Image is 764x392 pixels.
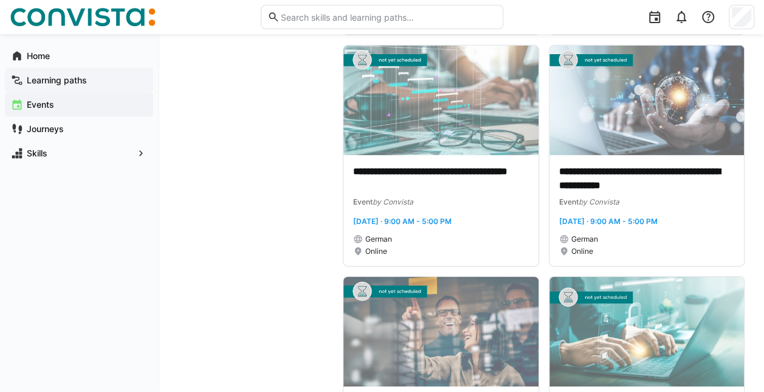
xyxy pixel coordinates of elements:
img: image [549,277,745,387]
span: German [365,234,392,244]
input: Search skills and learning paths… [280,12,497,23]
span: by Convista [373,197,413,206]
span: Online [571,247,593,256]
span: by Convista [579,197,619,206]
span: [DATE] · 9:00 AM - 5:00 PM [353,217,452,226]
span: German [571,234,598,244]
img: image [549,46,745,155]
span: Event [353,197,373,206]
img: image [343,46,539,155]
img: image [343,277,539,387]
span: Event [559,197,579,206]
span: [DATE] · 9:00 AM - 5:00 PM [559,217,658,226]
span: Online [365,247,387,256]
